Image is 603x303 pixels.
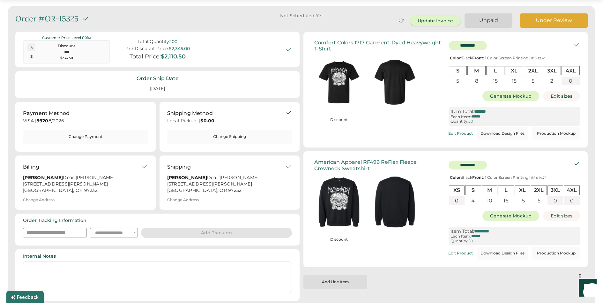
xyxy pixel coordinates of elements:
[15,13,78,24] div: Order #OR-15325
[262,13,341,18] div: Not Scheduled Yet
[515,186,531,195] div: XL
[515,196,531,205] div: 15
[468,239,473,243] div: 50
[314,159,443,171] div: American Apparel RF496 ReFlex Fleece Crewneck Sweatshirt
[167,175,207,180] strong: [PERSON_NAME]
[23,175,142,194] div: Dear [PERSON_NAME] [STREET_ADDRESS][PERSON_NAME] [GEOGRAPHIC_DATA], OR 97232
[314,237,364,242] div: Discount
[564,196,580,205] div: 0
[142,83,173,95] div: [DATE]
[311,174,367,230] img: generate-image
[311,54,367,110] img: generate-image
[465,196,481,205] div: 4
[130,53,161,60] div: Total Price:
[505,66,523,75] div: XL
[23,35,110,40] div: Customer Price Level (10%)
[465,186,481,195] div: S
[543,91,580,101] button: Edit sizes
[562,66,580,75] div: 4XL
[472,17,505,24] div: Unpaid
[486,66,504,75] div: L
[27,54,35,59] div: $
[314,40,443,52] div: Comfort Colors 1717 Garment-Dyed Heavyweight T-Shirt
[141,228,292,238] button: Add Tracking
[449,77,467,85] div: 5
[23,118,148,126] div: VISA | 8/2026
[564,186,580,195] div: 4XL
[543,77,561,85] div: 2
[532,247,580,260] button: Production Mockup
[27,45,35,50] div: %
[547,196,563,205] div: 0
[170,39,177,44] div: 100
[449,196,465,205] div: 0
[524,77,542,85] div: 5
[137,75,179,82] div: Order Ship Date
[450,56,462,60] strong: Color:
[450,115,471,119] div: Each Item:
[450,229,474,234] div: Item Total:
[547,186,563,195] div: 3XL
[524,66,542,75] div: 2XL
[125,46,169,51] div: Pre-Discount Price:
[410,16,461,26] button: Update Invoice
[449,186,465,195] div: XS
[498,196,514,205] div: 16
[467,77,486,85] div: 8
[448,131,473,136] div: Edit Product
[167,110,213,117] div: Shipping Method
[468,119,473,124] div: 50
[303,275,367,289] button: Add Line Item
[450,234,471,239] div: Each Item:
[482,186,498,195] div: M
[482,196,498,205] div: 10
[448,251,473,255] div: Edit Product
[23,217,86,224] div: Order Tracking Information
[543,211,580,221] button: Edit sizes
[531,176,546,180] font: 13" x 14.7"
[23,110,70,117] div: Payment Method
[37,43,96,49] div: Discount
[531,196,547,205] div: 5
[367,174,423,230] img: generate-image
[449,175,580,180] div: Black : 1 Color Screen Printing |
[532,127,580,140] button: Production Mockup
[23,130,148,144] button: Change Payment
[477,247,528,260] button: Download Design Files
[167,130,292,144] button: Change Shipping
[562,77,580,85] div: 0
[167,175,286,194] div: Dear [PERSON_NAME] [STREET_ADDRESS][PERSON_NAME] [GEOGRAPHIC_DATA], OR 97232
[314,117,364,123] div: Discount
[450,239,468,243] div: Quantity:
[23,175,63,180] strong: [PERSON_NAME]
[450,175,462,180] strong: Color:
[477,127,528,140] button: Download Design Files
[505,77,523,85] div: 15
[23,163,39,171] div: Billing
[528,17,580,24] div: Under Review
[531,56,545,60] font: 11" x 12.4"
[531,186,547,195] div: 2XL
[498,186,514,195] div: L
[167,118,286,124] div: Local Pickup |
[482,91,540,101] button: Generate Mockup
[450,109,474,114] div: Item Total:
[161,53,186,60] div: $2,110.50
[486,77,504,85] div: 15
[367,54,423,110] img: generate-image
[472,56,483,60] strong: Front
[543,66,561,75] div: 3XL
[167,198,199,202] div: Change Address
[169,46,190,51] div: $2,345.00
[449,56,580,60] div: Black : 1 Color Screen Printing |
[449,66,467,75] div: S
[23,253,56,260] div: Internal Notes
[573,274,600,302] iframe: Front Chat
[450,119,468,124] div: Quantity:
[23,198,55,202] div: Change Address
[167,163,191,171] div: Shipping
[482,211,540,221] button: Generate Mockup
[37,118,48,124] strong: 9920
[467,66,486,75] div: M
[138,39,170,44] div: Total Quantity:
